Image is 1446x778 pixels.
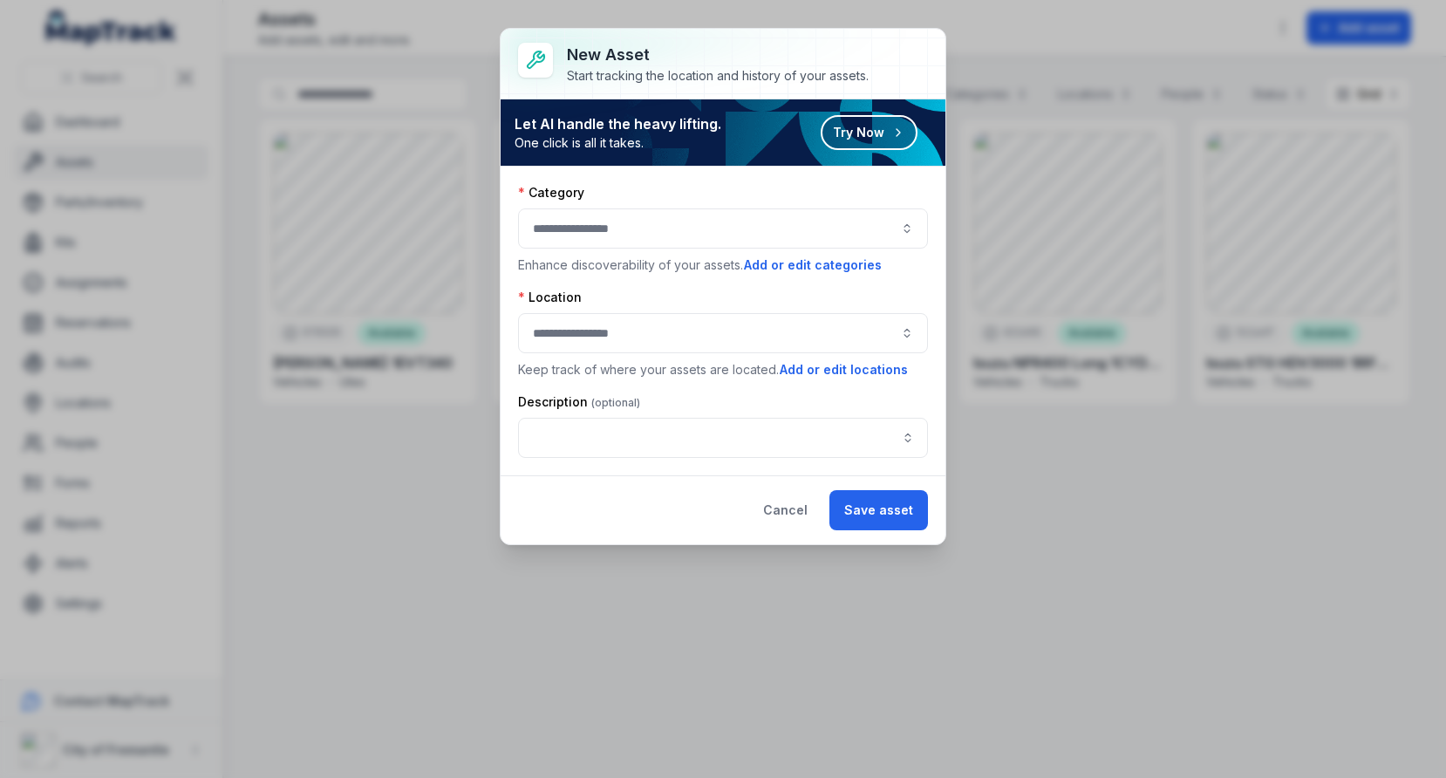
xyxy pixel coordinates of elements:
[743,256,883,275] button: Add or edit categories
[518,360,928,379] p: Keep track of where your assets are located.
[748,490,822,530] button: Cancel
[821,115,917,150] button: Try Now
[518,418,928,458] input: asset-add:description-label
[518,393,640,411] label: Description
[515,134,721,152] span: One click is all it takes.
[515,113,721,134] strong: Let AI handle the heavy lifting.
[518,256,928,275] p: Enhance discoverability of your assets.
[518,184,584,201] label: Category
[779,360,909,379] button: Add or edit locations
[829,490,928,530] button: Save asset
[567,67,869,85] div: Start tracking the location and history of your assets.
[567,43,869,67] h3: New asset
[518,289,582,306] label: Location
